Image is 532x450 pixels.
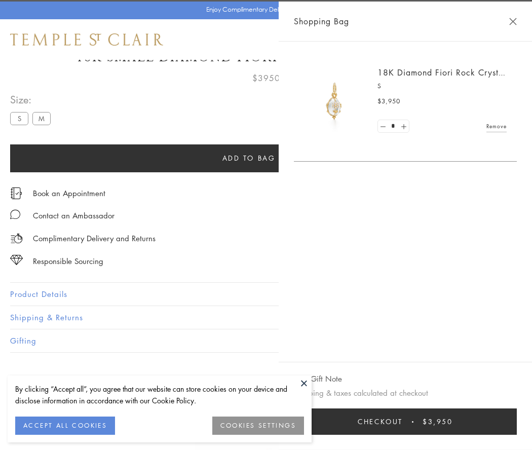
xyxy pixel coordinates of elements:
img: icon_sourcing.svg [10,255,23,265]
div: By clicking “Accept all”, you agree that our website can store cookies on your device and disclos... [15,383,304,406]
button: Close Shopping Bag [509,18,517,25]
button: COOKIES SETTINGS [212,417,304,435]
a: Set quantity to 2 [398,120,408,133]
button: Add Gift Note [294,372,342,385]
button: Add to bag [10,144,487,172]
span: Add to bag [222,153,276,164]
label: M [32,112,51,125]
img: MessageIcon-01_2.svg [10,209,20,219]
p: Enjoy Complimentary Delivery & Returns [206,5,321,15]
button: Product Details [10,283,522,306]
a: Book an Appointment [33,188,105,199]
button: Shipping & Returns [10,306,522,329]
label: S [10,112,28,125]
p: S [377,81,507,91]
p: Complimentary Delivery and Returns [33,232,156,245]
span: $3950 [252,71,280,85]
img: icon_delivery.svg [10,232,23,245]
div: Contact an Ambassador [33,209,115,222]
span: Shopping Bag [294,15,349,28]
img: icon_appointment.svg [10,188,22,199]
button: ACCEPT ALL COOKIES [15,417,115,435]
span: Checkout [358,416,403,427]
img: P51889-E11FIORI [304,71,365,132]
a: Set quantity to 0 [378,120,388,133]
button: Gifting [10,329,522,352]
button: Checkout $3,950 [294,408,517,435]
span: $3,950 [423,416,453,427]
img: Temple St. Clair [10,33,163,46]
a: Remove [486,121,507,132]
span: $3,950 [377,96,400,106]
div: Responsible Sourcing [33,255,103,268]
p: Shipping & taxes calculated at checkout [294,387,517,399]
span: Size: [10,91,55,108]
